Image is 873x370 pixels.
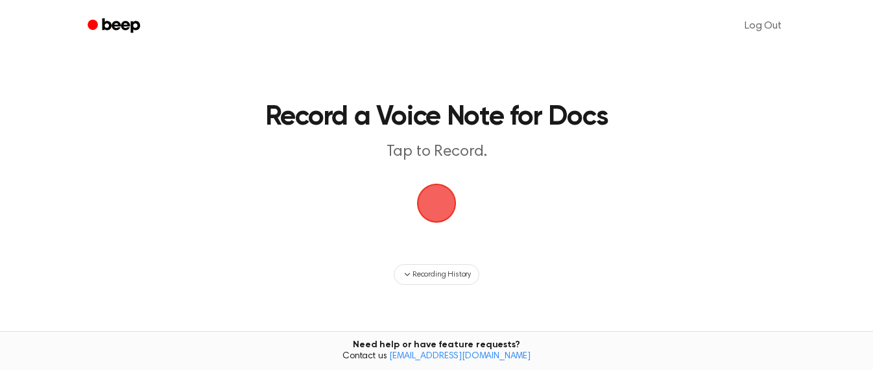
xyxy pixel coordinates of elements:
[140,104,733,131] h1: Record a Voice Note for Docs
[417,184,456,223] img: Beep Logo
[187,142,686,163] p: Tap to Record.
[394,264,479,285] button: Recording History
[8,351,865,363] span: Contact us
[732,10,795,42] a: Log Out
[389,352,531,361] a: [EMAIL_ADDRESS][DOMAIN_NAME]
[78,14,152,39] a: Beep
[413,269,471,280] span: Recording History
